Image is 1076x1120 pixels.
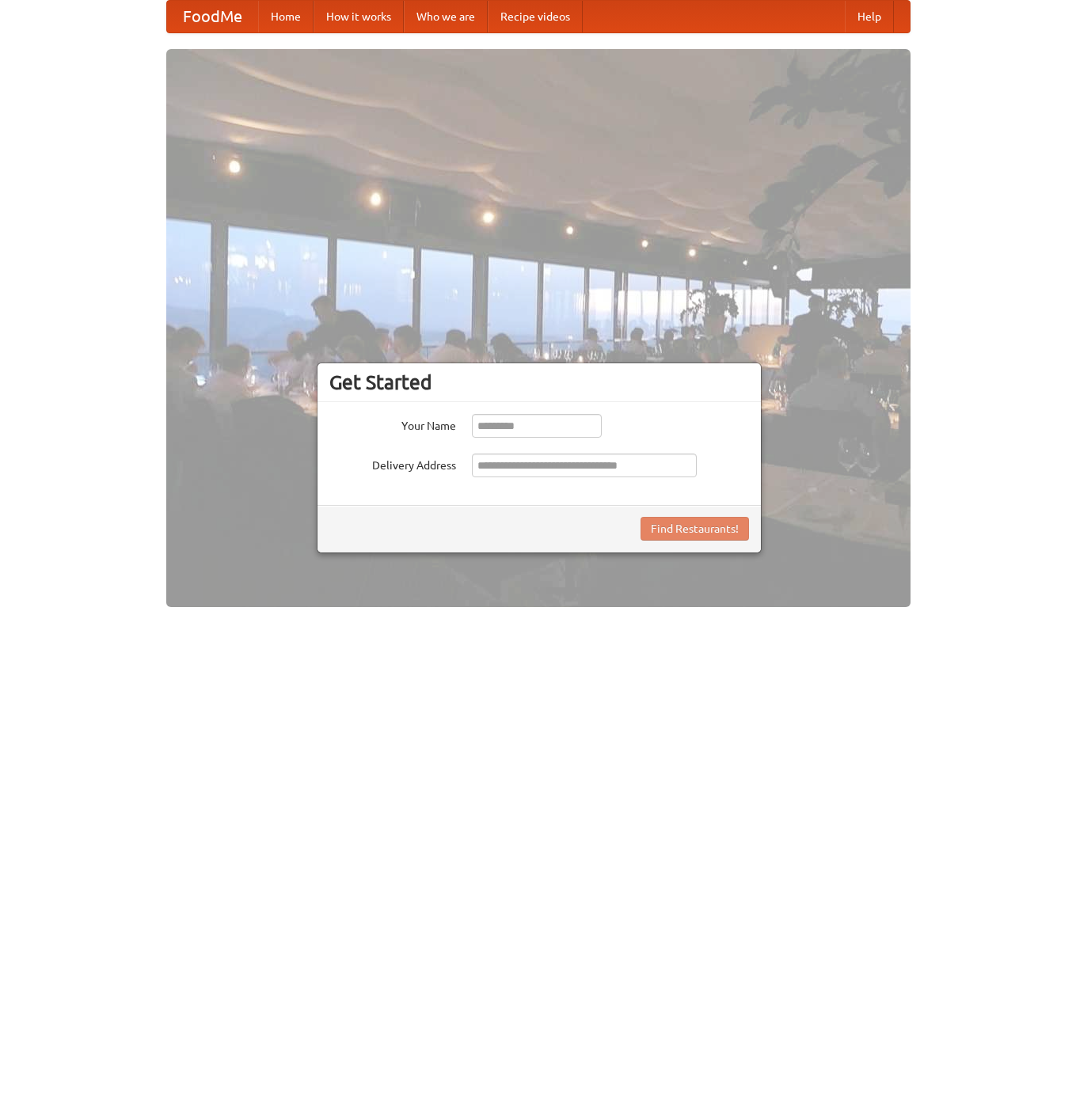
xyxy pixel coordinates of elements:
[845,1,894,32] a: Help
[329,454,456,473] label: Delivery Address
[258,1,314,32] a: Home
[641,517,749,541] button: Find Restaurants!
[167,1,258,32] a: FoodMe
[404,1,488,32] a: Who we are
[329,370,749,394] h3: Get Started
[488,1,583,32] a: Recipe videos
[329,414,456,434] label: Your Name
[314,1,404,32] a: How it works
